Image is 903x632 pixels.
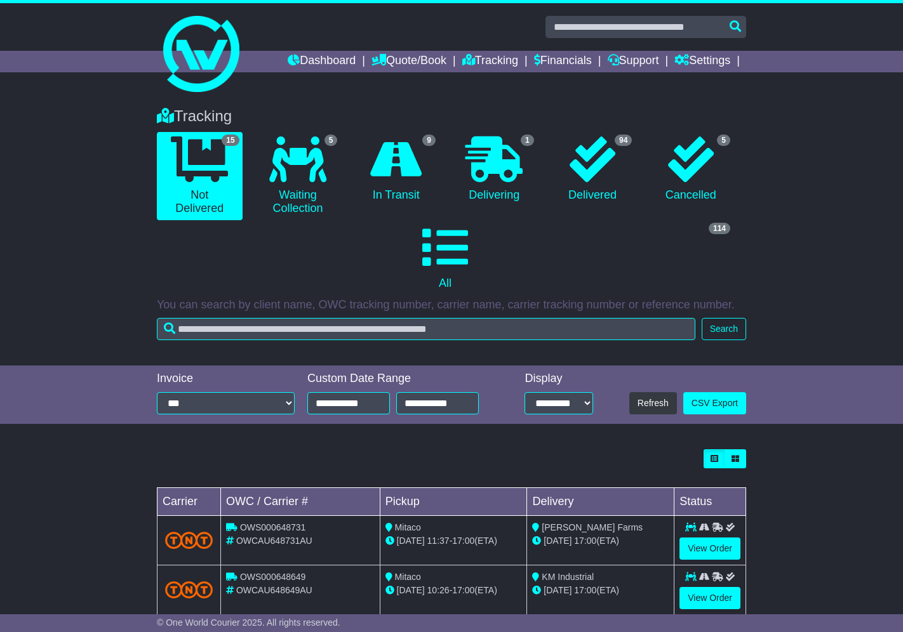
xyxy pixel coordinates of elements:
[324,135,338,146] span: 5
[544,585,572,595] span: [DATE]
[157,487,221,515] td: Carrier
[679,537,740,560] a: View Order
[427,536,450,546] span: 11:37
[288,51,356,72] a: Dashboard
[615,135,632,146] span: 94
[427,585,450,595] span: 10:26
[683,392,746,414] a: CSV Export
[397,585,425,595] span: [DATE]
[165,581,213,598] img: TNT_Domestic.png
[574,536,596,546] span: 17:00
[542,572,594,582] span: KM Industrial
[240,572,306,582] span: OWS000648649
[532,584,669,597] div: (ETA)
[255,132,341,220] a: 5 Waiting Collection
[679,587,740,609] a: View Order
[451,132,537,207] a: 1 Delivering
[157,298,746,312] p: You can search by client name, OWC tracking number, carrier name, carrier tracking number or refe...
[702,318,746,340] button: Search
[221,487,380,515] td: OWC / Carrier #
[648,132,733,207] a: 5 Cancelled
[236,585,312,595] span: OWCAU648649AU
[157,372,295,386] div: Invoice
[385,534,522,548] div: - (ETA)
[150,107,752,126] div: Tracking
[542,522,643,532] span: [PERSON_NAME] Farms
[380,487,527,515] td: Pickup
[395,572,421,582] span: Mitaco
[371,51,446,72] a: Quote/Book
[527,487,674,515] td: Delivery
[422,135,436,146] span: 9
[550,132,636,207] a: 94 Delivered
[574,585,596,595] span: 17:00
[157,132,243,220] a: 15 Not Delivered
[534,51,592,72] a: Financials
[157,220,733,295] a: 114 All
[397,536,425,546] span: [DATE]
[521,135,534,146] span: 1
[452,536,474,546] span: 17:00
[532,534,669,548] div: (ETA)
[674,51,730,72] a: Settings
[222,135,239,146] span: 15
[157,617,340,628] span: © One World Courier 2025. All rights reserved.
[717,135,730,146] span: 5
[525,372,593,386] div: Display
[236,536,312,546] span: OWCAU648731AU
[240,522,306,532] span: OWS000648731
[307,372,495,386] div: Custom Date Range
[608,51,659,72] a: Support
[395,522,421,532] span: Mitaco
[462,51,518,72] a: Tracking
[629,392,677,414] button: Refresh
[165,532,213,549] img: TNT_Domestic.png
[452,585,474,595] span: 17:00
[544,536,572,546] span: [DATE]
[353,132,439,207] a: 9 In Transit
[674,487,746,515] td: Status
[385,584,522,597] div: - (ETA)
[709,223,730,234] span: 114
